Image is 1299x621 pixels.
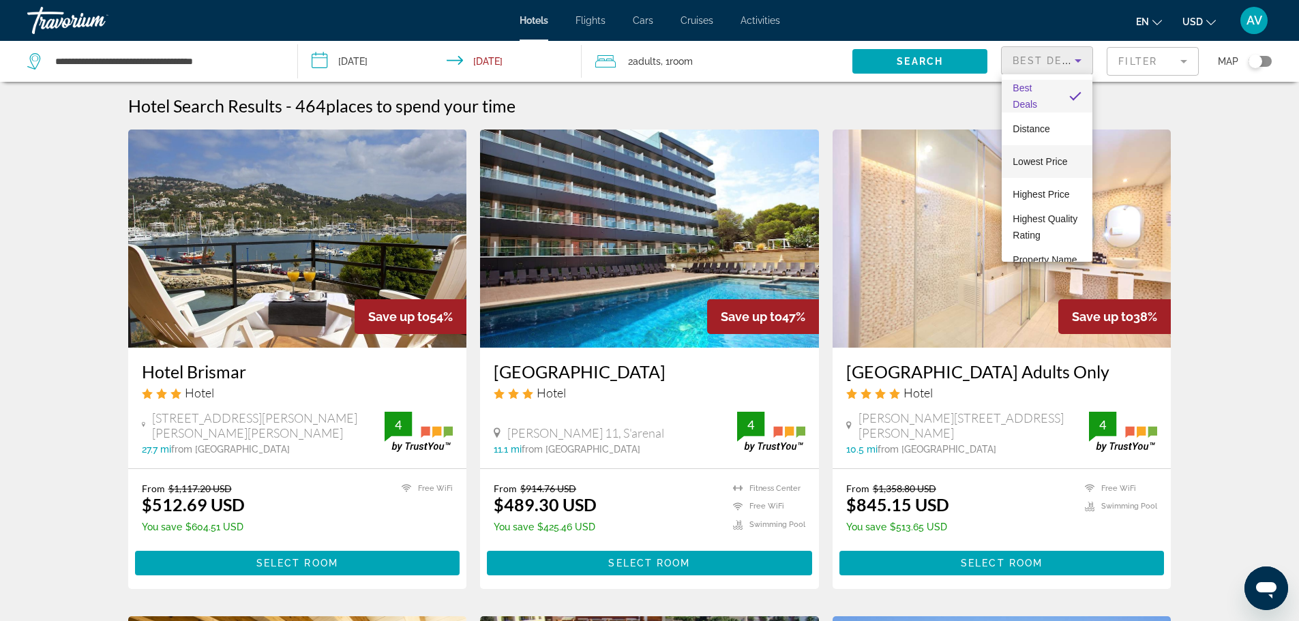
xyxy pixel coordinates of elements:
[1013,213,1077,241] span: Highest Quality Rating
[1013,82,1037,110] span: Best Deals
[1013,254,1077,265] span: Property Name
[1244,566,1288,610] iframe: Bouton de lancement de la fenêtre de messagerie
[1002,74,1092,262] div: Sort by
[1013,189,1069,200] span: Highest Price
[1013,156,1067,167] span: Lowest Price
[1013,123,1049,134] span: Distance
